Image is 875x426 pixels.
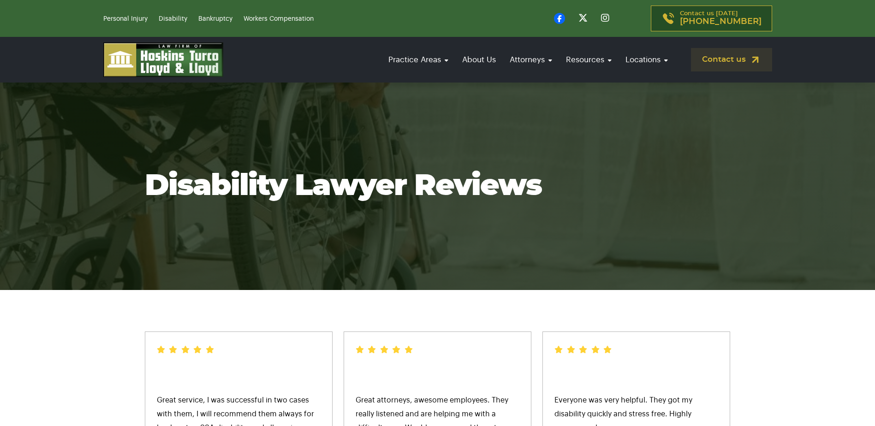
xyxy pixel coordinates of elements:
a: About Us [458,47,500,73]
a: Disability [159,16,187,22]
a: Resources [561,47,616,73]
a: Workers Compensation [244,16,314,22]
h1: Disability Lawyer Reviews [145,170,731,202]
a: Contact us [DATE][PHONE_NUMBER] [651,6,772,31]
img: logo [103,42,223,77]
a: Locations [621,47,673,73]
a: Bankruptcy [198,16,232,22]
a: Personal Injury [103,16,148,22]
a: Attorneys [505,47,557,73]
a: Contact us [691,48,772,71]
a: Practice Areas [384,47,453,73]
span: [PHONE_NUMBER] [680,17,762,26]
p: Contact us [DATE] [680,11,762,26]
